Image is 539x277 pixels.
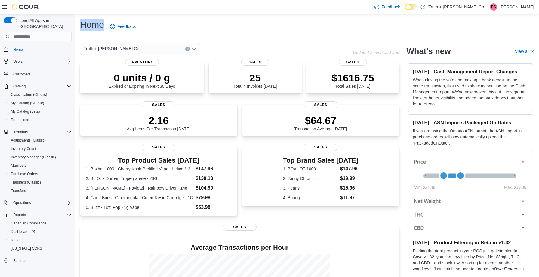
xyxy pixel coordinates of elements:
span: Canadian Compliance [11,221,46,226]
span: Users [13,59,23,64]
button: Inventory Manager (Classic) [6,153,74,161]
span: My Catalog (Beta) [8,108,72,115]
span: Home [11,46,72,53]
span: Inventory [13,129,28,134]
button: Adjustments (Classic) [6,136,74,145]
a: Adjustments (Classic) [8,137,48,144]
button: Reports [1,211,74,219]
span: Sales [223,224,257,231]
dd: $15.96 [340,184,359,192]
dt: 4. Good Buds - Gluerangutan Cured Resin Cartridge - 1G [86,195,193,201]
span: Feedback [117,23,136,29]
button: Users [1,57,74,66]
dt: 2. Jonny Chronic [283,175,338,181]
span: Feedback [382,4,400,10]
span: My Catalog (Classic) [8,99,72,107]
button: Reports [6,236,74,244]
p: Updated 2 minute(s) ago [353,50,399,55]
span: [US_STATE] CCRS [11,246,42,251]
a: Classification (Classic) [8,91,50,98]
span: Dashboards [8,228,72,235]
a: Dashboards [6,227,74,236]
button: Inventory [1,128,74,136]
span: Inventory Count [11,146,36,151]
h1: Home [80,19,104,31]
p: $1616.75 [331,72,374,84]
span: Inventory Count [8,145,72,152]
p: | [486,3,488,11]
span: Transfers (Classic) [8,179,72,186]
button: Catalog [1,82,74,90]
span: Classification (Classic) [8,91,72,98]
a: My Catalog (Classic) [8,99,47,107]
button: Transfers [6,187,74,195]
div: Expired or Expiring in Next 30 Days [109,72,175,89]
span: Catalog [11,83,72,90]
button: Purchase Orders [6,170,74,178]
dt: 1. BOXHOT 1000 [283,166,338,172]
span: Manifests [8,162,72,169]
button: Users [11,58,25,65]
dd: $130.13 [196,175,231,182]
a: Promotions [8,116,32,123]
dd: $11.97 [340,194,359,201]
span: Transfers (Classic) [11,180,41,185]
p: Truth + [PERSON_NAME] Co [428,3,484,11]
a: Home [11,46,25,53]
dt: 4. Bhang [283,195,338,201]
img: Cova [12,4,39,10]
h4: Average Transactions per Hour [85,244,394,251]
button: Inventory Count [6,145,74,153]
p: $64.67 [294,114,347,126]
svg: External link [531,50,534,53]
span: Promotions [11,117,29,122]
span: Inventory [11,128,72,135]
dt: 1. Boxhot 1000 - Cherry Kush Prefilled Vape - Indica 1.2 [86,166,193,172]
dd: $19.99 [340,175,359,182]
dd: $79.98 [196,194,231,201]
span: Operations [11,199,72,206]
a: My Catalog (Beta) [8,108,42,115]
a: Transfers [8,187,28,194]
span: Purchase Orders [11,172,38,176]
a: Reports [8,236,26,244]
span: Sales [339,59,367,66]
button: Customers [1,69,74,78]
dd: $147.96 [340,165,359,172]
div: Avg Items Per Transaction [DATE] [127,114,190,131]
button: Open list of options [192,47,197,51]
span: Users [11,58,72,65]
a: Customers [11,71,33,78]
span: Settings [13,258,26,263]
span: Transfers [11,188,26,193]
p: 25 [233,72,277,84]
span: Transfers [8,187,72,194]
span: Home [13,47,23,52]
a: Inventory Count [8,145,39,152]
button: Inventory [11,128,30,135]
span: Sales [142,101,175,108]
div: Brad Styles [490,3,497,11]
span: Reports [11,211,72,218]
span: Customers [13,72,31,77]
h3: Top Brand Sales [DATE] [283,157,359,164]
button: Operations [11,199,33,206]
div: Total # Invoices [DATE] [233,72,277,89]
button: [US_STATE] CCRS [6,244,74,253]
span: Dashboards [11,229,35,234]
h2: What's new [406,47,451,56]
button: Clear input [185,47,190,51]
button: Transfers (Classic) [6,178,74,187]
span: Purchase Orders [8,170,72,178]
span: Sales [304,101,337,108]
a: Purchase Orders [8,170,41,178]
h3: [DATE] - Cash Management Report Changes [413,68,528,75]
button: Settings [1,256,74,265]
em: Beta Features [494,266,520,271]
span: Load All Apps in [GEOGRAPHIC_DATA] [17,17,72,29]
span: Washington CCRS [8,245,72,252]
button: Catalog [11,83,28,90]
p: When closing the safe and making a bank deposit in the same transaction, this used to show as one... [413,77,528,107]
a: View allExternal link [515,49,534,54]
